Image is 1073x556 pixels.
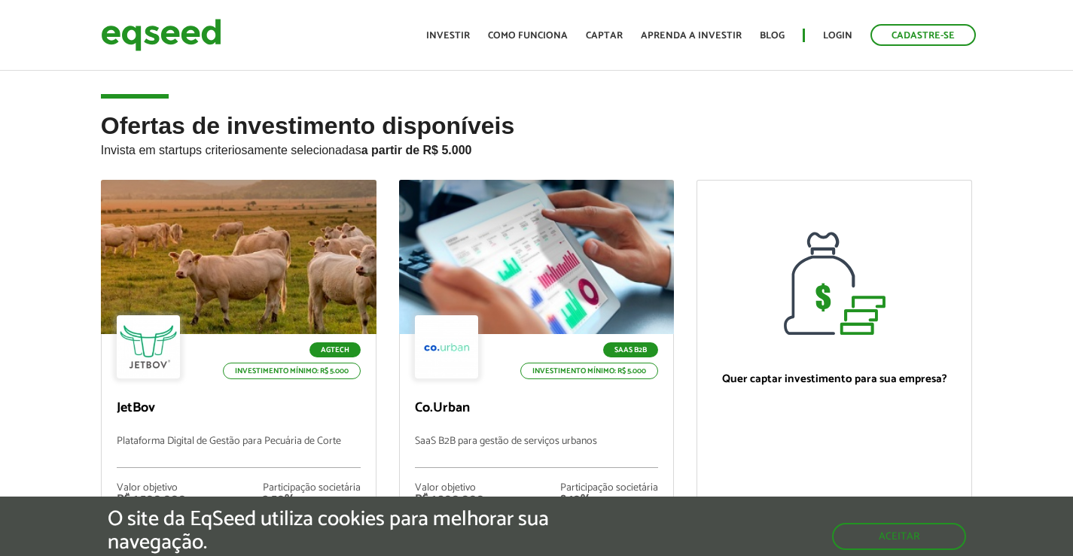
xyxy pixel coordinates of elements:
div: Valor objetivo [117,483,186,494]
div: Participação societária [560,483,658,494]
a: Aprenda a investir [641,31,742,41]
a: Como funciona [488,31,568,41]
p: Agtech [309,342,361,357]
p: Investimento mínimo: R$ 5.000 [223,363,361,379]
div: R$ 1.500.000 [117,494,186,506]
p: Plataforma Digital de Gestão para Pecuária de Corte [117,436,361,468]
div: Participação societária [263,483,361,494]
div: 3,50% [263,494,361,506]
p: SaaS B2B [603,342,658,357]
p: Investimento mínimo: R$ 5.000 [520,363,658,379]
a: Cadastre-se [870,24,976,46]
p: SaaS B2B para gestão de serviços urbanos [415,436,659,468]
strong: a partir de R$ 5.000 [361,144,472,156]
a: Investir [426,31,470,41]
p: Invista em startups criteriosamente selecionadas [101,139,973,157]
p: Co.Urban [415,400,659,417]
p: JetBov [117,400,361,417]
div: R$ 1.200.000 [415,494,484,506]
h5: O site da EqSeed utiliza cookies para melhorar sua navegação. [108,508,623,554]
a: Login [823,31,852,41]
img: EqSeed [101,15,221,55]
div: 8,10% [560,494,658,506]
h2: Ofertas de investimento disponíveis [101,113,973,180]
button: Aceitar [832,523,966,550]
div: Valor objetivo [415,483,484,494]
a: Captar [586,31,623,41]
a: Blog [760,31,785,41]
p: Quer captar investimento para sua empresa? [712,372,956,386]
